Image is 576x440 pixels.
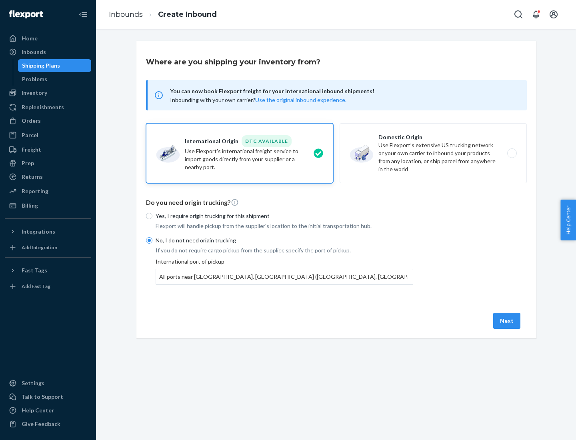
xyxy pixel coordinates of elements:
[22,117,41,125] div: Orders
[22,406,54,414] div: Help Center
[560,200,576,240] button: Help Center
[5,377,91,390] a: Settings
[156,246,413,254] p: If you do not require cargo pickup from the supplier, specify the port of pickup.
[158,10,217,19] a: Create Inbound
[22,159,34,167] div: Prep
[5,404,91,417] a: Help Center
[5,225,91,238] button: Integrations
[22,48,46,56] div: Inbounds
[102,3,223,26] ol: breadcrumbs
[22,266,47,274] div: Fast Tags
[22,420,60,428] div: Give Feedback
[22,202,38,210] div: Billing
[146,57,320,67] h3: Where are you shipping your inventory from?
[5,114,91,127] a: Orders
[146,237,152,244] input: No, I do not need origin trucking
[5,390,91,403] a: Talk to Support
[5,264,91,277] button: Fast Tags
[22,228,55,236] div: Integrations
[22,103,64,111] div: Replenishments
[22,34,38,42] div: Home
[22,283,50,290] div: Add Fast Tag
[493,313,520,329] button: Next
[510,6,526,22] button: Open Search Box
[546,6,562,22] button: Open account menu
[109,10,143,19] a: Inbounds
[156,222,413,230] p: Flexport will handle pickup from the supplier's location to the initial transportation hub.
[5,418,91,430] button: Give Feedback
[5,46,91,58] a: Inbounds
[156,236,413,244] p: No, I do not need origin trucking
[5,280,91,293] a: Add Fast Tag
[255,96,346,104] button: Use the original inbound experience.
[5,199,91,212] a: Billing
[22,379,44,387] div: Settings
[5,157,91,170] a: Prep
[5,241,91,254] a: Add Integration
[528,6,544,22] button: Open notifications
[22,62,60,70] div: Shipping Plans
[146,198,527,207] p: Do you need origin trucking?
[9,10,43,18] img: Flexport logo
[22,89,47,97] div: Inventory
[5,101,91,114] a: Replenishments
[146,213,152,219] input: Yes, I require origin trucking for this shipment
[22,131,38,139] div: Parcel
[5,129,91,142] a: Parcel
[75,6,91,22] button: Close Navigation
[5,185,91,198] a: Reporting
[22,173,43,181] div: Returns
[5,170,91,183] a: Returns
[170,86,517,96] span: You can now book Flexport freight for your international inbound shipments!
[22,187,48,195] div: Reporting
[18,59,92,72] a: Shipping Plans
[156,212,413,220] p: Yes, I require origin trucking for this shipment
[5,86,91,99] a: Inventory
[5,143,91,156] a: Freight
[22,146,41,154] div: Freight
[156,258,413,285] div: International port of pickup
[170,96,346,103] span: Inbounding with your own carrier?
[5,32,91,45] a: Home
[22,393,63,401] div: Talk to Support
[22,244,57,251] div: Add Integration
[18,73,92,86] a: Problems
[22,75,47,83] div: Problems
